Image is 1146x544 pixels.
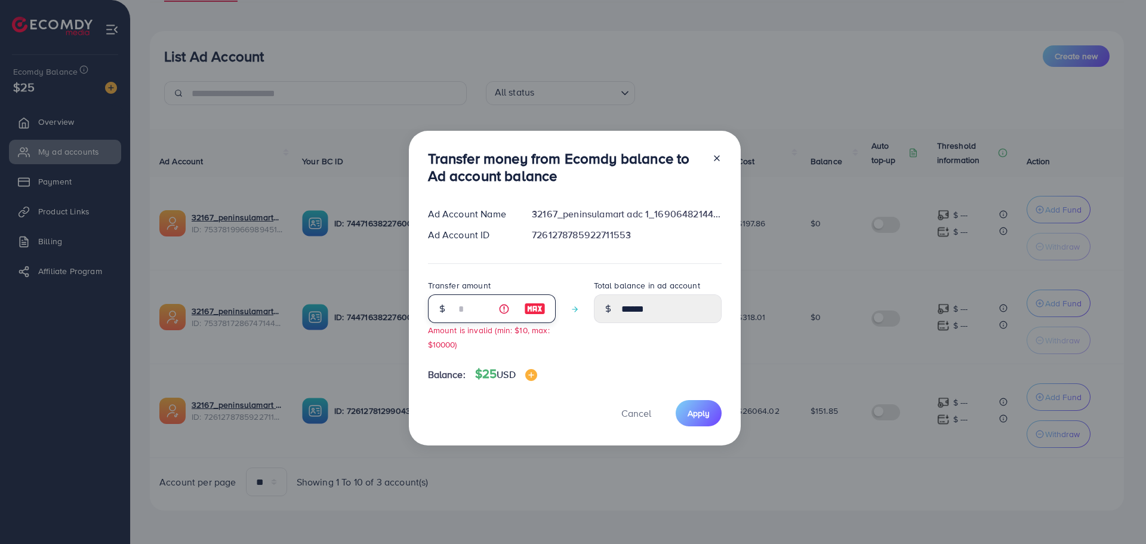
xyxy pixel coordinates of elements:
[428,150,703,185] h3: Transfer money from Ecomdy balance to Ad account balance
[418,228,523,242] div: Ad Account ID
[428,279,491,291] label: Transfer amount
[428,368,466,382] span: Balance:
[606,400,666,426] button: Cancel
[676,400,722,426] button: Apply
[621,407,651,420] span: Cancel
[594,279,700,291] label: Total balance in ad account
[688,407,710,419] span: Apply
[524,302,546,316] img: image
[1095,490,1137,535] iframe: Chat
[522,207,731,221] div: 32167_peninsulamart adc 1_1690648214482
[497,368,515,381] span: USD
[525,369,537,381] img: image
[522,228,731,242] div: 7261278785922711553
[418,207,523,221] div: Ad Account Name
[475,367,537,382] h4: $25
[428,324,550,349] small: Amount is invalid (min: $10, max: $10000)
